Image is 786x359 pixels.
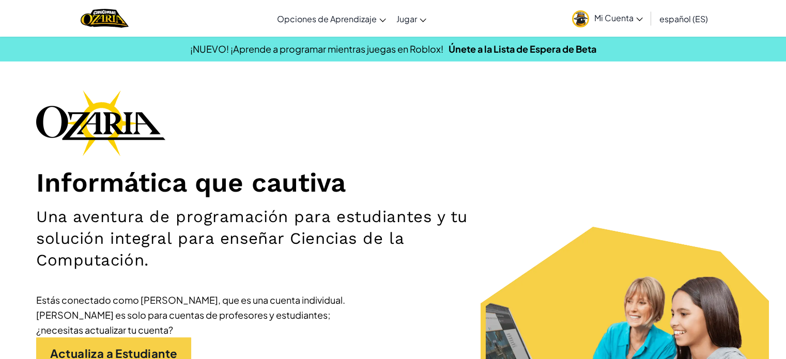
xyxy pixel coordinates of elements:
[81,8,129,29] img: Home
[449,43,596,55] a: Únete a la Lista de Espera de Beta
[567,2,648,35] a: Mi Cuenta
[396,13,417,24] span: Jugar
[272,5,391,33] a: Opciones de Aprendizaje
[36,90,165,156] img: Ozaria branding logo
[572,10,589,27] img: avatar
[277,13,377,24] span: Opciones de Aprendizaje
[654,5,713,33] a: español (ES)
[81,8,129,29] a: Ozaria by CodeCombat logo
[659,13,708,24] span: español (ES)
[190,43,443,55] span: ¡NUEVO! ¡Aprende a programar mientras juegas en Roblox!
[36,206,514,272] h2: Una aventura de programación para estudiantes y tu solución integral para enseñar Ciencias de la ...
[391,5,431,33] a: Jugar
[36,166,750,198] h1: Informática que cautiva
[594,12,643,23] span: Mi Cuenta
[36,292,346,337] div: Estás conectado como [PERSON_NAME], que es una cuenta individual. [PERSON_NAME] es solo para cuen...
